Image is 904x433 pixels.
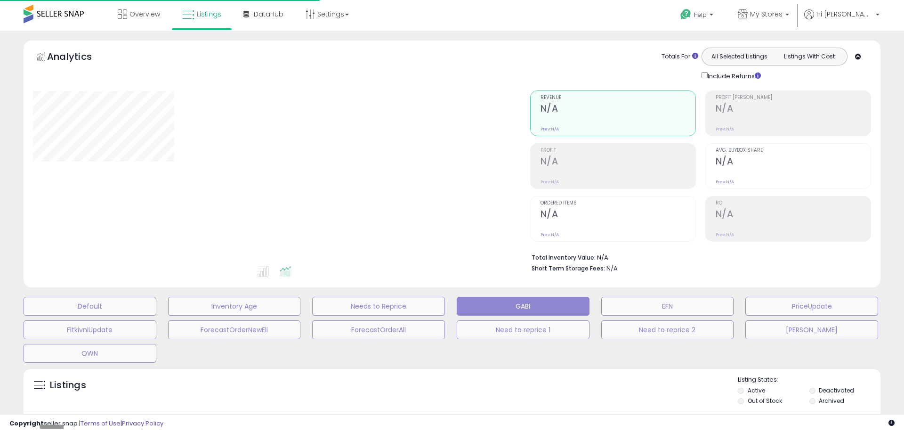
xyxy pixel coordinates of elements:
span: Revenue [541,95,695,100]
a: Help [673,1,723,31]
button: OWN [24,344,156,363]
span: Profit [PERSON_NAME] [716,95,871,100]
span: My Stores [750,9,783,19]
strong: Copyright [9,419,44,428]
small: Prev: N/A [541,232,559,237]
button: GABI [457,297,589,316]
button: ForecastOrderAll [312,320,445,339]
small: Prev: N/A [541,126,559,132]
small: Prev: N/A [716,126,734,132]
button: PriceUpdate [745,297,878,316]
i: Get Help [680,8,692,20]
h5: Analytics [47,50,110,65]
div: Totals For [662,52,698,61]
a: Hi [PERSON_NAME] [804,9,880,31]
small: Prev: N/A [716,232,734,237]
b: Total Inventory Value: [532,253,596,261]
h2: N/A [716,156,871,169]
span: Avg. Buybox Share [716,148,871,153]
button: ForecastOrderNewEli [168,320,301,339]
button: [PERSON_NAME] [745,320,878,339]
button: Listings With Cost [774,50,844,63]
span: Profit [541,148,695,153]
h2: N/A [541,209,695,221]
span: DataHub [254,9,283,19]
h2: N/A [541,103,695,116]
button: Need to reprice 2 [601,320,734,339]
span: N/A [606,264,618,273]
small: Prev: N/A [716,179,734,185]
button: FitkivniUpdate [24,320,156,339]
div: seller snap | | [9,419,163,428]
li: N/A [532,251,864,262]
h2: N/A [716,103,871,116]
span: Help [694,11,707,19]
button: Default [24,297,156,316]
h2: N/A [716,209,871,221]
span: ROI [716,201,871,206]
span: Listings [197,9,221,19]
h2: N/A [541,156,695,169]
button: All Selected Listings [704,50,775,63]
div: Include Returns [694,70,772,81]
button: EFN [601,297,734,316]
span: Hi [PERSON_NAME] [816,9,873,19]
button: Need to reprice 1 [457,320,589,339]
b: Short Term Storage Fees: [532,264,605,272]
span: Ordered Items [541,201,695,206]
span: Overview [129,9,160,19]
button: Needs to Reprice [312,297,445,316]
small: Prev: N/A [541,179,559,185]
button: Inventory Age [168,297,301,316]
